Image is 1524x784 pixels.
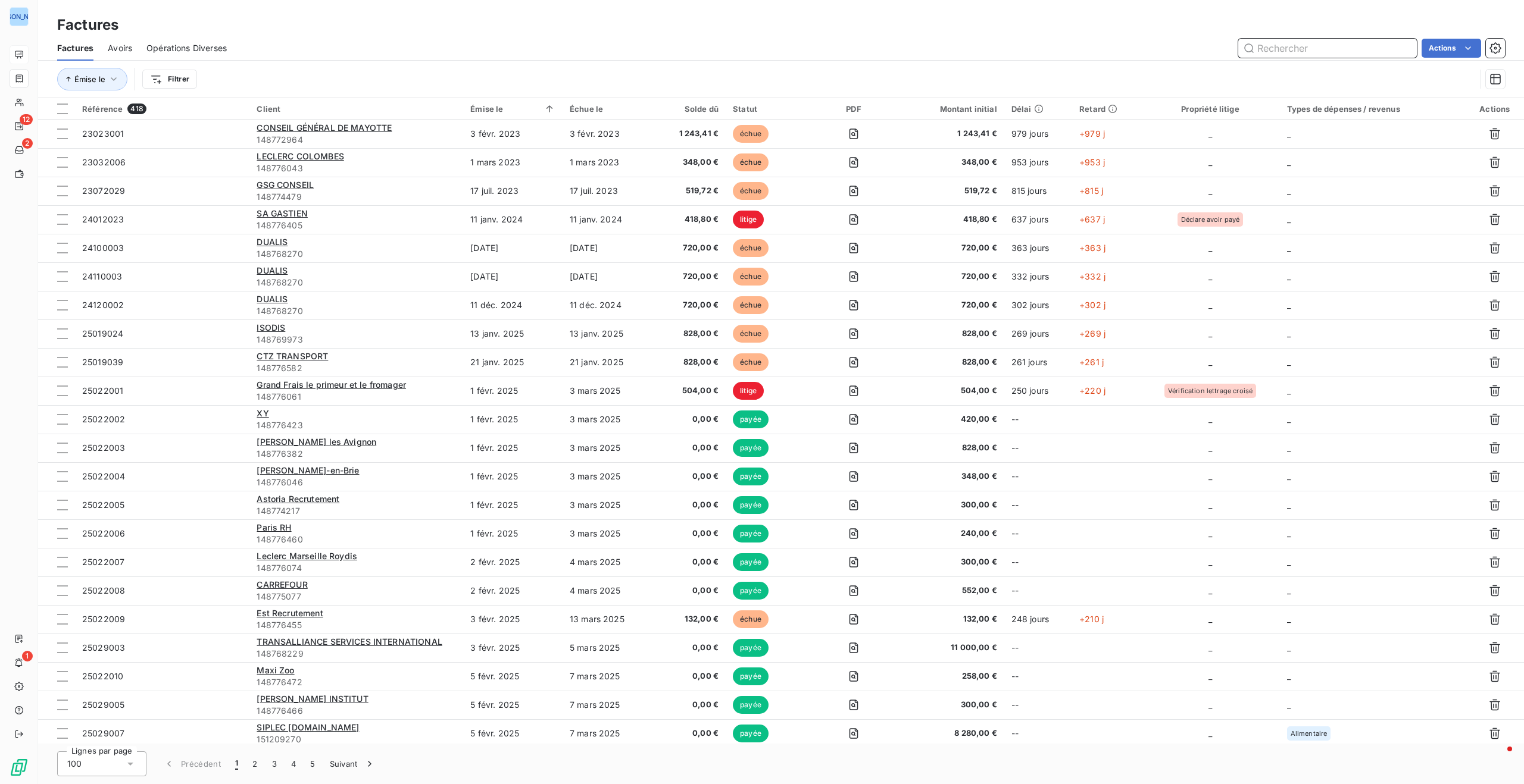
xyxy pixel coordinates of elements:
span: Déclare avoir payé [1181,216,1240,223]
span: 100 [67,758,82,770]
td: 5 févr. 2025 [463,719,563,748]
span: 25022002 [82,414,125,424]
td: 3 mars 2025 [563,377,655,405]
td: -- [1004,719,1072,748]
span: 0,00 € [663,471,719,482]
span: _ [1287,328,1291,338]
div: Propriété litige [1148,104,1272,114]
span: _ [1287,243,1291,253]
div: Types de dépenses / revenus [1287,104,1459,114]
span: +953 j [1079,157,1105,167]
td: 1 févr. 2025 [463,491,563,519]
span: 148776046 [257,476,456,488]
span: _ [1287,357,1291,367]
span: Astoria Recrutement [257,494,339,504]
span: 348,00 € [899,156,997,168]
span: 519,72 € [663,185,719,197]
span: 504,00 € [899,385,997,397]
span: 0,00 € [663,670,719,682]
span: 504,00 € [663,385,719,397]
span: payée [733,553,769,571]
span: 552,00 € [899,585,997,597]
div: Délai [1011,104,1065,114]
td: [DATE] [463,262,563,291]
span: 1 243,41 € [663,128,719,140]
span: Référence [82,104,123,114]
span: _ [1287,300,1291,310]
span: _ [1287,671,1291,681]
span: Vérification lettrage croisé [1168,387,1253,394]
td: 250 jours [1004,377,1072,405]
div: Montant initial [899,104,997,114]
span: DUALIS [257,265,288,275]
span: _ [1287,500,1291,510]
span: _ [1287,614,1291,624]
span: 25022008 [82,585,125,595]
span: payée [733,439,769,457]
td: 637 jours [1004,205,1072,234]
span: 148776405 [257,219,456,231]
span: 519,72 € [899,185,997,197]
span: échue [733,610,769,628]
span: payée [733,725,769,742]
span: 300,00 € [899,699,997,711]
span: échue [733,125,769,143]
span: 25022009 [82,614,125,624]
span: _ [1287,700,1291,710]
span: 24100003 [82,243,124,253]
td: 1 févr. 2025 [463,519,563,548]
td: 3 mars 2025 [563,405,655,434]
span: _ [1208,300,1212,310]
td: 5 févr. 2025 [463,691,563,719]
button: Actions [1422,39,1481,58]
span: 418 [127,104,146,114]
span: _ [1208,528,1212,538]
div: Actions [1473,104,1517,114]
td: 248 jours [1004,605,1072,634]
span: 0,00 € [663,727,719,739]
span: 148776460 [257,534,456,545]
td: 7 mars 2025 [563,719,655,748]
span: 148775077 [257,591,456,603]
span: 25029005 [82,700,124,710]
td: 269 jours [1004,319,1072,348]
td: [DATE] [563,262,655,291]
span: 300,00 € [899,556,997,568]
span: 148776061 [257,391,456,403]
span: 0,00 € [663,442,719,454]
span: 148774479 [257,191,456,203]
span: +363 j [1079,243,1105,253]
span: _ [1208,614,1212,624]
span: 25022003 [82,443,125,453]
span: 25019039 [82,357,123,367]
span: 0,00 € [663,699,719,711]
span: payée [733,468,769,485]
td: 5 mars 2025 [563,634,655,662]
span: payée [733,525,769,542]
div: Émise le [470,104,555,114]
td: 11 déc. 2024 [563,291,655,319]
td: 13 mars 2025 [563,605,655,634]
span: 23072029 [82,186,125,196]
td: [DATE] [463,234,563,262]
span: 720,00 € [899,242,997,254]
span: _ [1208,157,1212,167]
span: 148768229 [257,648,456,660]
span: échue [733,268,769,286]
span: +637 j [1079,214,1105,224]
iframe: Intercom live chat [1484,744,1512,772]
span: 25022010 [82,671,123,681]
span: 148776423 [257,419,456,431]
span: DUALIS [257,237,288,247]
span: 0,00 € [663,585,719,597]
td: 13 janv. 2025 [563,319,655,348]
td: 13 janv. 2025 [463,319,563,348]
td: [DATE] [563,234,655,262]
button: 1 [228,751,245,776]
td: 5 févr. 2025 [463,662,563,691]
span: 828,00 € [899,442,997,454]
span: GSG CONSEIL [257,180,314,190]
span: ISODIS [257,322,285,333]
td: -- [1004,519,1072,548]
td: 21 janv. 2025 [563,348,655,377]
